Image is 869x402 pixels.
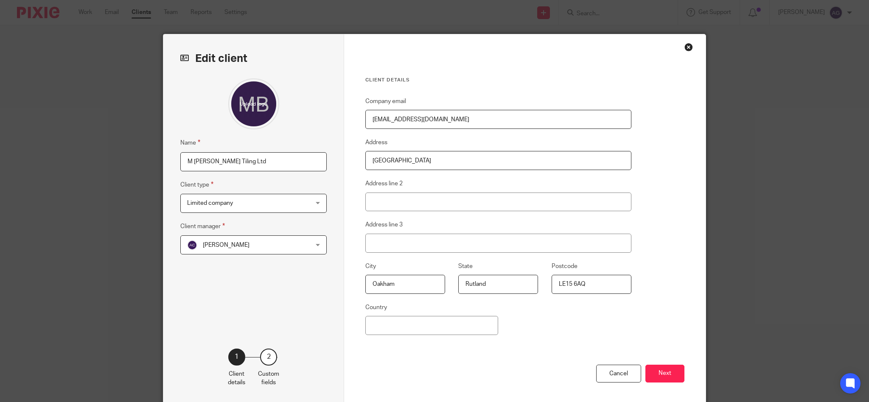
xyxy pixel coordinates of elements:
div: 2 [260,349,277,366]
label: State [458,262,473,271]
label: Name [180,138,200,148]
label: Postcode [552,262,577,271]
span: Limited company [187,200,233,206]
label: Address line 2 [365,179,403,188]
label: Address line 3 [365,221,403,229]
label: Address [365,138,387,147]
p: Client details [228,370,245,387]
button: Next [645,365,684,383]
h3: Client details [365,77,631,84]
span: [PERSON_NAME] [203,242,249,248]
label: Client manager [180,221,225,231]
h2: Edit client [180,51,327,66]
div: Close this dialog window [684,43,693,51]
label: Client type [180,180,213,190]
label: City [365,262,376,271]
label: Company email [365,97,406,106]
div: 1 [228,349,245,366]
label: Country [365,303,387,312]
div: Cancel [596,365,641,383]
img: svg%3E [187,240,197,250]
p: Custom fields [258,370,279,387]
